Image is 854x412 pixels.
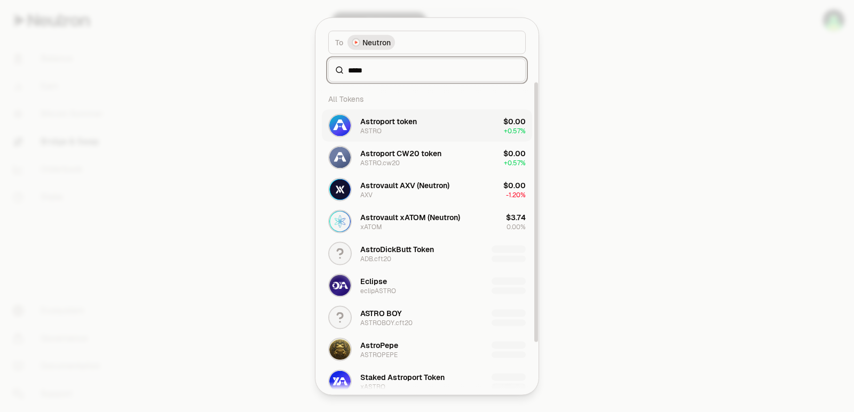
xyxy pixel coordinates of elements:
[360,254,391,263] div: ADB.cft20
[360,222,382,231] div: xATOM
[353,39,359,45] img: Neutron Logo
[322,141,532,173] button: ASTRO.cw20 LogoAstroport CW20 tokenASTRO.cw20$0.00+0.57%
[329,147,351,168] img: ASTRO.cw20 Logo
[322,333,532,365] button: ASTROPEPE LogoAstroPepeASTROPEPE
[360,190,373,199] div: AXV
[503,116,526,126] div: $0.00
[360,350,398,359] div: ASTROPEPE
[360,382,385,391] div: xASTRO
[360,244,434,254] div: AstroDickButt Token
[322,173,532,205] button: AXV LogoAstrovault AXV (Neutron)AXV$0.00-1.20%
[504,158,526,167] span: + 0.57%
[329,115,351,136] img: ASTRO Logo
[329,370,351,392] img: xASTRO Logo
[503,180,526,190] div: $0.00
[360,116,417,126] div: Astroport token
[322,237,532,269] button: AstroDickButt TokenADB.cft20
[328,30,526,54] button: ToNeutron LogoNeutron
[322,269,532,301] button: eclipASTRO LogoEclipseeclipASTRO
[360,318,413,327] div: ASTROBOY.cft20
[360,126,382,135] div: ASTRO
[360,148,441,158] div: Astroport CW20 token
[360,276,387,286] div: Eclipse
[329,338,351,360] img: ASTROPEPE Logo
[360,371,445,382] div: Staked Astroport Token
[322,365,532,397] button: xASTRO LogoStaked Astroport TokenxASTRO
[322,205,532,237] button: xATOM LogoAstrovault xATOM (Neutron)xATOM$3.740.00%
[362,37,391,47] span: Neutron
[507,222,526,231] span: 0.00%
[360,212,460,222] div: Astrovault xATOM (Neutron)
[335,37,343,47] span: To
[329,274,351,296] img: eclipASTRO Logo
[506,212,526,222] div: $3.74
[329,179,351,200] img: AXV Logo
[360,158,400,167] div: ASTRO.cw20
[322,109,532,141] button: ASTRO LogoAstroport tokenASTRO$0.00+0.57%
[503,148,526,158] div: $0.00
[322,88,532,109] div: All Tokens
[360,340,398,350] div: AstroPepe
[360,286,396,295] div: eclipASTRO
[322,301,532,333] button: ASTRO BOYASTROBOY.cft20
[504,126,526,135] span: + 0.57%
[360,180,449,190] div: Astrovault AXV (Neutron)
[360,308,402,318] div: ASTRO BOY
[506,190,526,199] span: -1.20%
[329,211,351,232] img: xATOM Logo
